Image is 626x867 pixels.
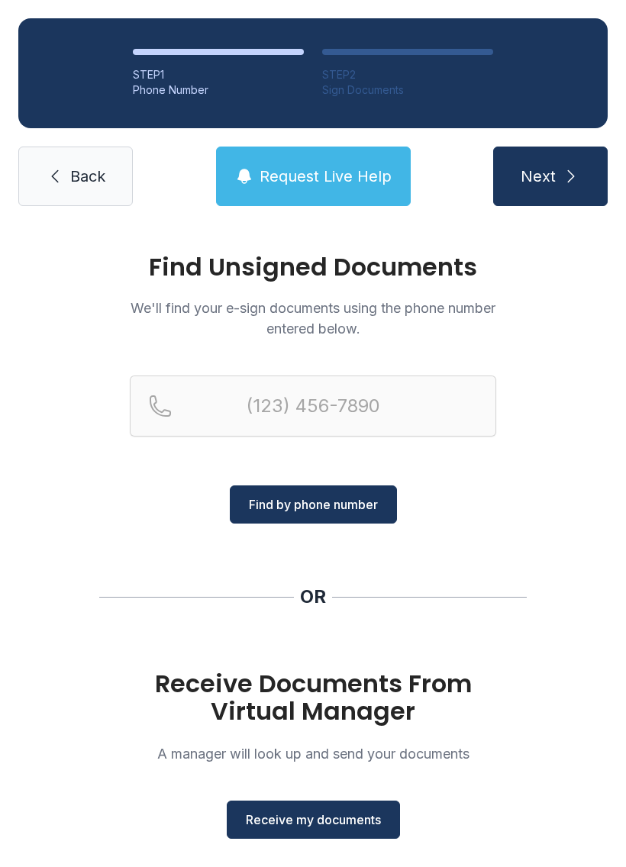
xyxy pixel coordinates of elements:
[322,82,493,98] div: Sign Documents
[130,298,496,339] p: We'll find your e-sign documents using the phone number entered below.
[130,670,496,725] h1: Receive Documents From Virtual Manager
[322,67,493,82] div: STEP 2
[521,166,556,187] span: Next
[130,743,496,764] p: A manager will look up and send your documents
[260,166,392,187] span: Request Live Help
[130,255,496,279] h1: Find Unsigned Documents
[133,67,304,82] div: STEP 1
[130,375,496,437] input: Reservation phone number
[70,166,105,187] span: Back
[133,82,304,98] div: Phone Number
[249,495,378,514] span: Find by phone number
[246,811,381,829] span: Receive my documents
[300,585,326,609] div: OR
